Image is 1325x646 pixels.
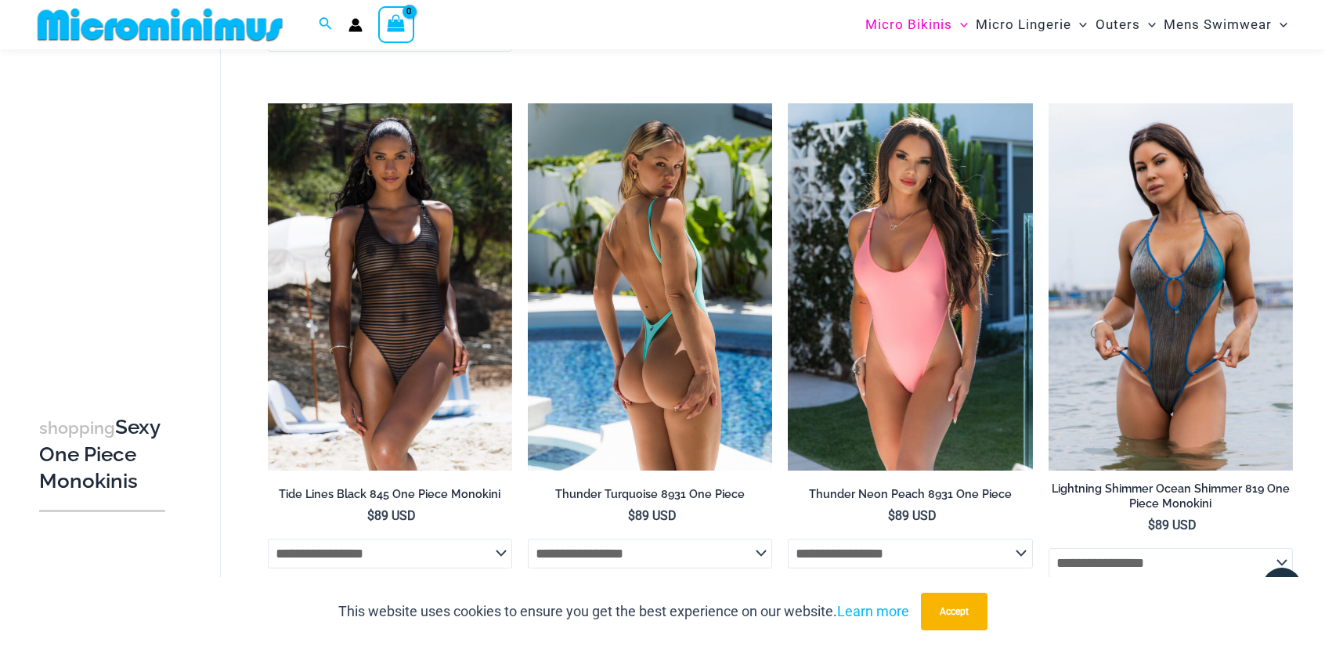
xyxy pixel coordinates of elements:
span: Outers [1096,5,1140,45]
h2: Lightning Shimmer Ocean Shimmer 819 One Piece Monokini [1049,482,1293,511]
nav: Site Navigation [859,2,1294,47]
img: Tide Lines Black 845 One Piece Monokini 02 [268,103,512,470]
img: Thunder Neon Peach 8931 One Piece 01 [788,103,1032,470]
a: Micro BikinisMenu ToggleMenu Toggle [861,5,972,45]
span: Menu Toggle [1071,5,1087,45]
a: Micro LingerieMenu ToggleMenu Toggle [972,5,1091,45]
img: Thunder Turquoise 8931 One Piece 05 [528,103,772,470]
span: Micro Lingerie [976,5,1071,45]
a: Thunder Turquoise 8931 One Piece [528,487,772,507]
span: $ [628,508,635,523]
a: Thunder Neon Peach 8931 One Piece [788,487,1032,507]
a: Account icon link [348,18,363,32]
h2: Tide Lines Black 845 One Piece Monokini [268,487,512,502]
a: Lightning Shimmer Ocean Shimmer 819 One Piece Monokini [1049,482,1293,517]
bdi: 89 USD [367,508,416,523]
h2: Thunder Turquoise 8931 One Piece [528,487,772,502]
span: Mens Swimwear [1164,5,1272,45]
a: Learn more [837,603,909,619]
bdi: 89 USD [628,508,677,523]
button: Accept [921,593,987,630]
a: Search icon link [319,15,333,34]
a: Tide Lines Black 845 One Piece Monokini [268,487,512,507]
h2: Thunder Neon Peach 8931 One Piece [788,487,1032,502]
span: $ [367,508,374,523]
a: View Shopping Cart, empty [378,6,414,42]
bdi: 89 USD [888,508,937,523]
iframe: TrustedSite Certified [39,52,180,366]
span: shopping [39,418,115,438]
a: Thunder Neon Peach 8931 One Piece 01Thunder Neon Peach 8931 One Piece 03Thunder Neon Peach 8931 O... [788,103,1032,470]
bdi: 89 USD [1148,518,1197,532]
span: $ [888,508,895,523]
span: Menu Toggle [1140,5,1156,45]
p: This website uses cookies to ensure you get the best experience on our website. [338,600,909,623]
img: MM SHOP LOGO FLAT [31,7,289,42]
img: Lightning Shimmer Glittering Dunes 819 One Piece Monokini 02 [1049,103,1293,470]
span: Menu Toggle [1272,5,1287,45]
a: OutersMenu ToggleMenu Toggle [1092,5,1160,45]
h3: Sexy One Piece Monokinis [39,414,165,494]
a: Lightning Shimmer Glittering Dunes 819 One Piece Monokini 02Lightning Shimmer Glittering Dunes 81... [1049,103,1293,470]
a: Tide Lines Black 845 One Piece Monokini 02Tide Lines Black 845 One Piece Monokini 05Tide Lines Bl... [268,103,512,470]
a: Thunder Turquoise 8931 One Piece 03Thunder Turquoise 8931 One Piece 05Thunder Turquoise 8931 One ... [528,103,772,470]
span: Micro Bikinis [865,5,952,45]
span: $ [1148,518,1155,532]
a: Mens SwimwearMenu ToggleMenu Toggle [1160,5,1291,45]
span: Menu Toggle [952,5,968,45]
